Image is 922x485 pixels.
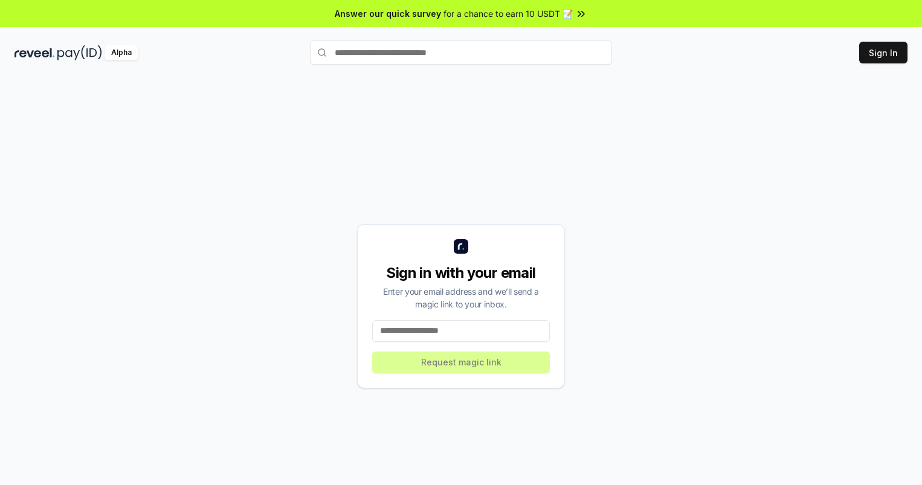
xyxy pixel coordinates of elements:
div: Alpha [105,45,138,60]
div: Sign in with your email [372,263,550,283]
div: Enter your email address and we’ll send a magic link to your inbox. [372,285,550,310]
img: pay_id [57,45,102,60]
span: for a chance to earn 10 USDT 📝 [443,7,573,20]
button: Sign In [859,42,907,63]
span: Answer our quick survey [335,7,441,20]
img: reveel_dark [15,45,55,60]
img: logo_small [454,239,468,254]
